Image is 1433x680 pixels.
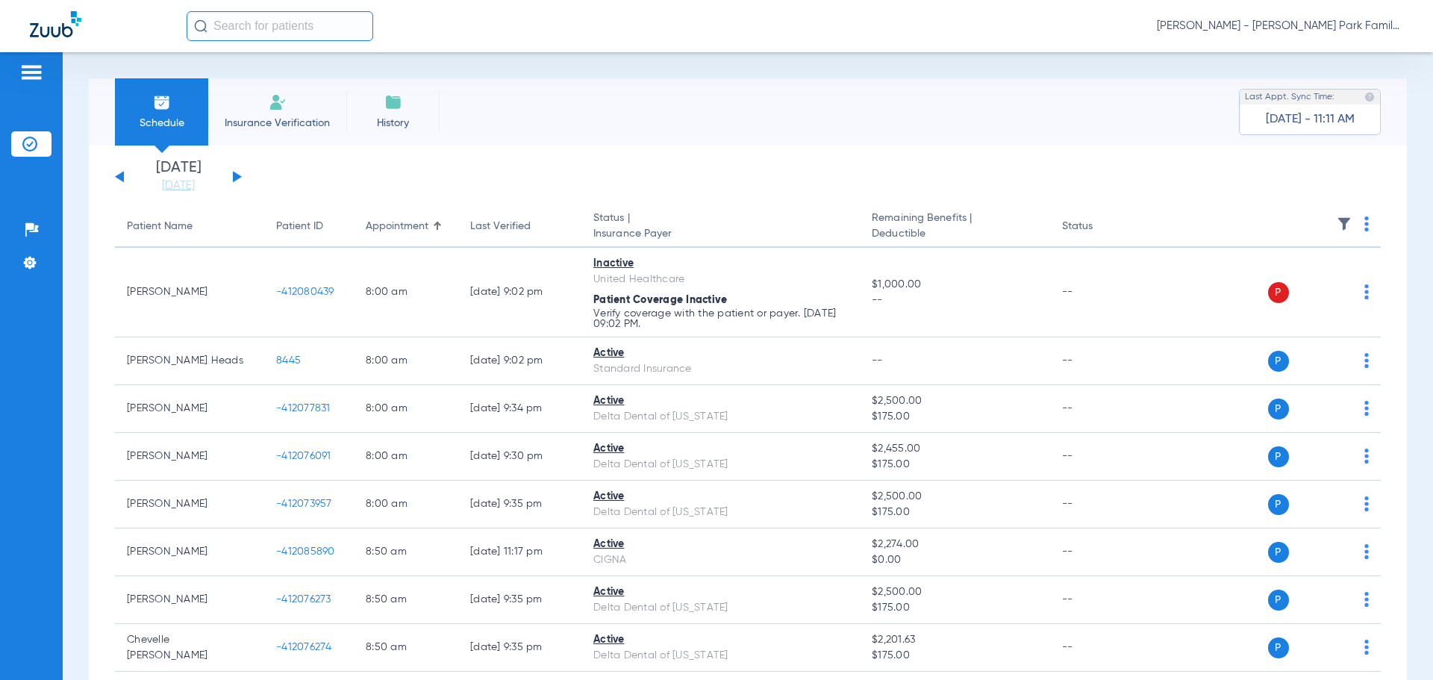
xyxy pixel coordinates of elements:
span: Insurance Verification [219,116,335,131]
div: Active [593,489,848,505]
img: last sync help info [1364,92,1375,102]
div: Active [593,346,848,361]
div: Active [593,632,848,648]
span: $2,500.00 [872,393,1037,409]
span: -412076091 [276,451,331,461]
td: [DATE] 9:30 PM [458,433,581,481]
img: group-dot-blue.svg [1364,216,1369,231]
td: [DATE] 9:35 PM [458,576,581,624]
div: Last Verified [470,219,531,234]
img: group-dot-blue.svg [1364,640,1369,655]
td: [PERSON_NAME] [115,248,264,337]
img: group-dot-blue.svg [1364,401,1369,416]
td: -- [1050,528,1151,576]
span: $175.00 [872,648,1037,664]
td: [DATE] 11:17 PM [458,528,581,576]
td: -- [1050,385,1151,433]
span: -- [872,355,883,366]
span: $1,000.00 [872,277,1037,293]
span: -412076273 [276,594,331,605]
input: Search for patients [187,11,373,41]
span: $0.00 [872,552,1037,568]
span: P [1268,282,1289,303]
span: [PERSON_NAME] - [PERSON_NAME] Park Family Dentistry [1157,19,1403,34]
img: Zuub Logo [30,11,81,37]
li: [DATE] [134,160,223,193]
img: group-dot-blue.svg [1364,544,1369,559]
td: [PERSON_NAME] Heads [115,337,264,385]
td: 8:00 AM [354,481,458,528]
td: 8:50 AM [354,528,458,576]
span: $2,455.00 [872,441,1037,457]
td: 8:00 AM [354,248,458,337]
td: -- [1050,481,1151,528]
span: P [1268,494,1289,515]
span: $175.00 [872,409,1037,425]
div: Active [593,537,848,552]
img: group-dot-blue.svg [1364,592,1369,607]
span: $175.00 [872,600,1037,616]
span: -412076274 [276,642,332,652]
div: Last Verified [470,219,569,234]
div: Patient ID [276,219,342,234]
span: -412085890 [276,546,335,557]
span: Schedule [126,116,197,131]
div: Patient Name [127,219,252,234]
div: Appointment [366,219,446,234]
th: Status [1050,206,1151,248]
img: group-dot-blue.svg [1364,284,1369,299]
span: P [1268,446,1289,467]
div: Standard Insurance [593,361,848,377]
div: Delta Dental of [US_STATE] [593,600,848,616]
td: [DATE] 9:02 PM [458,337,581,385]
td: Chevelle [PERSON_NAME] [115,624,264,672]
div: Delta Dental of [US_STATE] [593,457,848,472]
div: Active [593,441,848,457]
td: [DATE] 9:35 PM [458,481,581,528]
td: 8:50 AM [354,624,458,672]
div: Delta Dental of [US_STATE] [593,409,848,425]
span: -- [872,293,1037,308]
span: Patient Coverage Inactive [593,295,727,305]
th: Remaining Benefits | [860,206,1049,248]
td: [DATE] 9:34 PM [458,385,581,433]
div: Active [593,393,848,409]
span: P [1268,637,1289,658]
td: -- [1050,248,1151,337]
td: 8:50 AM [354,576,458,624]
div: Delta Dental of [US_STATE] [593,505,848,520]
span: $2,274.00 [872,537,1037,552]
div: United Healthcare [593,272,848,287]
td: [DATE] 9:35 PM [458,624,581,672]
img: History [384,93,402,111]
td: [PERSON_NAME] [115,528,264,576]
span: $2,500.00 [872,584,1037,600]
img: hamburger-icon [19,63,43,81]
td: [PERSON_NAME] [115,481,264,528]
span: Deductible [872,226,1037,242]
span: $175.00 [872,457,1037,472]
td: 8:00 AM [354,385,458,433]
td: [PERSON_NAME] [115,433,264,481]
div: Appointment [366,219,428,234]
span: $2,500.00 [872,489,1037,505]
span: Insurance Payer [593,226,848,242]
td: -- [1050,337,1151,385]
img: Search Icon [194,19,207,33]
img: Schedule [153,93,171,111]
th: Status | [581,206,860,248]
td: [PERSON_NAME] [115,385,264,433]
img: group-dot-blue.svg [1364,449,1369,464]
div: Patient Name [127,219,193,234]
td: 8:00 AM [354,433,458,481]
span: -412073957 [276,499,332,509]
td: -- [1050,576,1151,624]
span: -412077831 [276,403,331,414]
span: -412080439 [276,287,334,297]
span: $175.00 [872,505,1037,520]
span: P [1268,351,1289,372]
span: Last Appt. Sync Time: [1245,90,1334,105]
img: group-dot-blue.svg [1364,353,1369,368]
a: [DATE] [134,178,223,193]
span: P [1268,590,1289,611]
